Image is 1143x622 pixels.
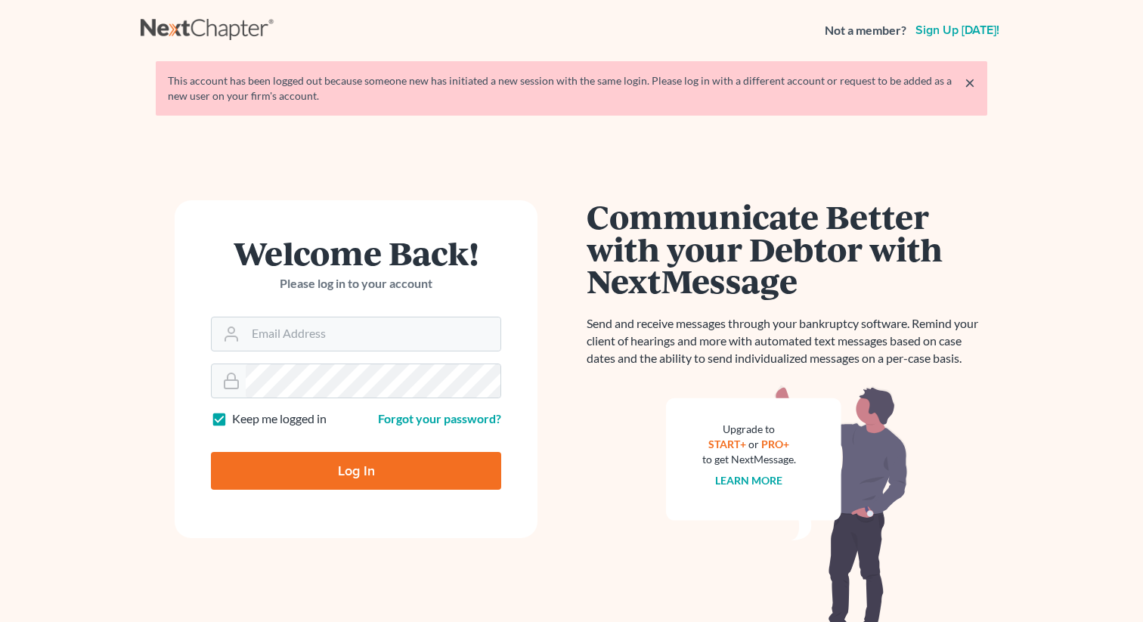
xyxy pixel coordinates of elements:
[587,315,987,367] p: Send and receive messages through your bankruptcy software. Remind your client of hearings and mo...
[168,73,975,104] div: This account has been logged out because someone new has initiated a new session with the same lo...
[587,200,987,297] h1: Communicate Better with your Debtor with NextMessage
[965,73,975,91] a: ×
[211,275,501,292] p: Please log in to your account
[825,22,906,39] strong: Not a member?
[378,411,501,425] a: Forgot your password?
[912,24,1002,36] a: Sign up [DATE]!
[702,422,796,437] div: Upgrade to
[232,410,327,428] label: Keep me logged in
[709,438,747,450] a: START+
[716,474,783,487] a: Learn more
[702,452,796,467] div: to get NextMessage.
[246,317,500,351] input: Email Address
[749,438,760,450] span: or
[211,237,501,269] h1: Welcome Back!
[211,452,501,490] input: Log In
[762,438,790,450] a: PRO+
